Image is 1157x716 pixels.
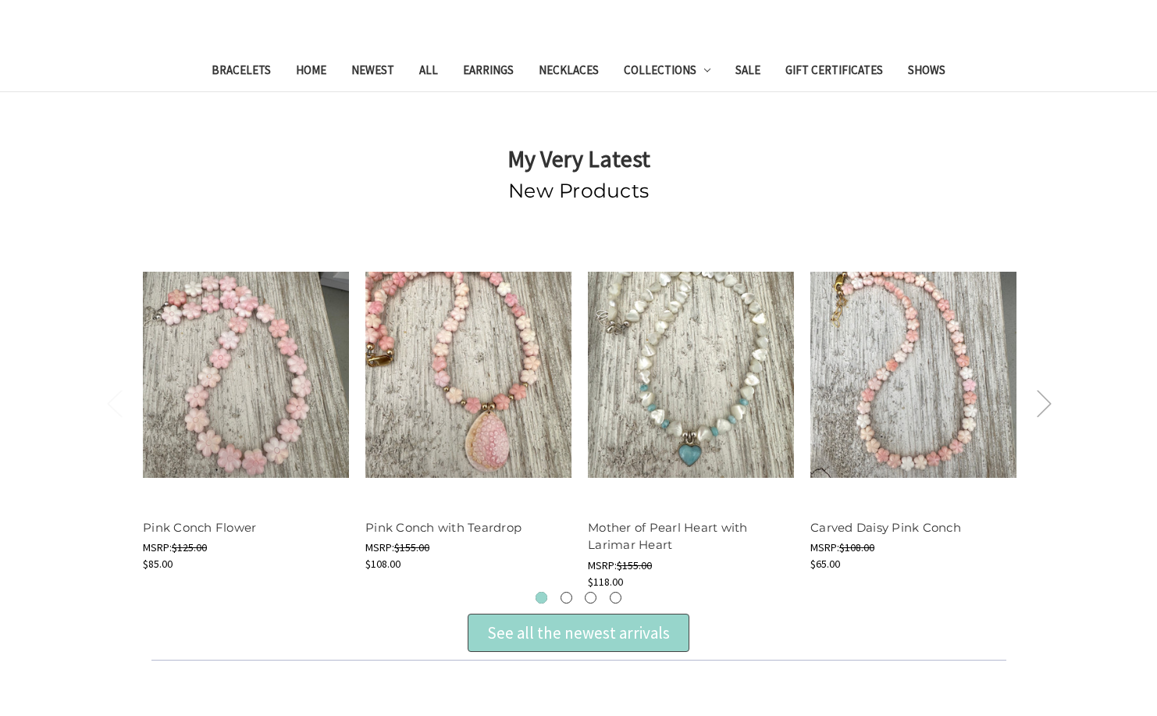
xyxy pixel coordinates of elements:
[536,592,547,604] button: 1 of 3
[588,557,794,574] div: MSRP:
[810,239,1016,511] a: Carved Daisy Pink Conch
[810,540,1016,556] div: MSRP:
[283,53,339,91] a: Home
[487,621,670,646] div: See all the newest arrivals
[773,53,895,91] a: Gift Certificates
[810,557,840,571] span: $65.00
[143,272,349,478] img: Pink Conch Flower
[1028,379,1059,426] button: Next
[143,540,349,556] div: MSRP:
[365,272,571,478] img: Pink Conch with Teardrop
[526,53,611,91] a: Necklaces
[588,520,748,553] a: Mother of Pearl Heart with Larimar Heart
[143,239,349,511] a: Pink Conch Flower
[407,53,450,91] a: All
[588,272,794,478] img: Mother of Pearl Heart with Larimar Heart
[610,592,621,604] button: 4 of 3
[450,53,526,91] a: Earrings
[585,592,596,604] button: 3 of 3
[507,144,650,173] strong: My Very Latest
[468,614,689,653] div: See all the newest arrivals
[611,53,724,91] a: Collections
[365,540,571,556] div: MSRP:
[561,592,572,604] button: 2 of 3
[723,53,773,91] a: Sale
[98,379,130,426] button: Previous
[810,272,1016,478] img: Carved Daisy Pink Conch
[394,540,429,554] span: $155.00
[172,540,207,554] span: $125.00
[895,53,958,91] a: Shows
[810,520,961,535] a: Carved Daisy Pink Conch
[839,540,874,554] span: $108.00
[199,53,283,91] a: Bracelets
[365,239,571,511] a: Pink Conch with Teardrop
[143,176,1014,206] h2: New Products
[143,557,173,571] span: $85.00
[339,53,407,91] a: Newest
[588,239,794,511] a: Mother of Pearl Heart with Larimar Heart
[617,558,652,572] span: $155.00
[143,520,256,535] a: Pink Conch Flower
[588,575,623,589] span: $118.00
[365,520,522,535] a: Pink Conch with Teardrop
[365,557,400,571] span: $108.00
